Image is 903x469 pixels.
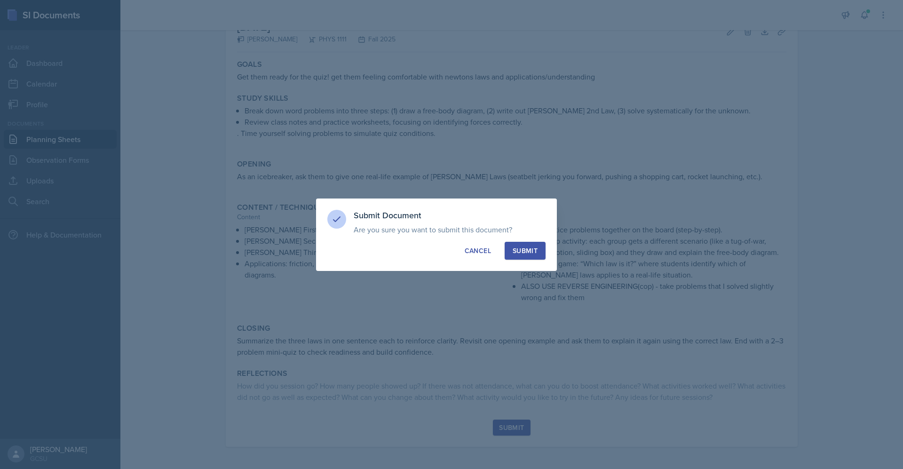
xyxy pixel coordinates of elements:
button: Cancel [457,242,499,260]
div: Submit [513,246,538,255]
p: Are you sure you want to submit this document? [354,225,546,234]
div: Cancel [465,246,491,255]
button: Submit [505,242,546,260]
h3: Submit Document [354,210,546,221]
